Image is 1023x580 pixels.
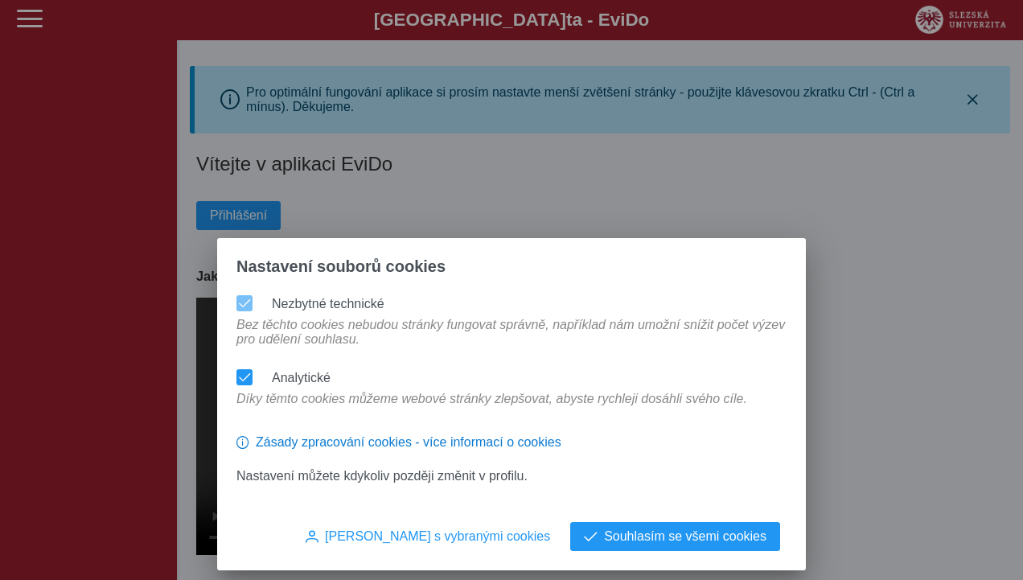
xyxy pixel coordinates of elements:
label: Nezbytné technické [272,297,384,311]
div: Bez těchto cookies nebudou stránky fungovat správně, například nám umožní snížit počet výzev pro ... [230,318,793,363]
span: [PERSON_NAME] s vybranými cookies [325,529,550,544]
a: Zásady zpracování cookies - více informací o cookies [236,442,561,455]
span: Zásady zpracování cookies - více informací o cookies [256,435,561,450]
label: Analytické [272,371,331,385]
span: Nastavení souborů cookies [236,257,446,276]
div: Díky těmto cookies můžeme webové stránky zlepšovat, abyste rychleji dosáhli svého cíle. [230,392,754,422]
button: [PERSON_NAME] s vybranými cookies [292,522,564,551]
span: Souhlasím se všemi cookies [604,529,766,544]
button: Zásady zpracování cookies - více informací o cookies [236,429,561,456]
button: Souhlasím se všemi cookies [570,522,780,551]
p: Nastavení můžete kdykoliv později změnit v profilu. [236,469,787,483]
